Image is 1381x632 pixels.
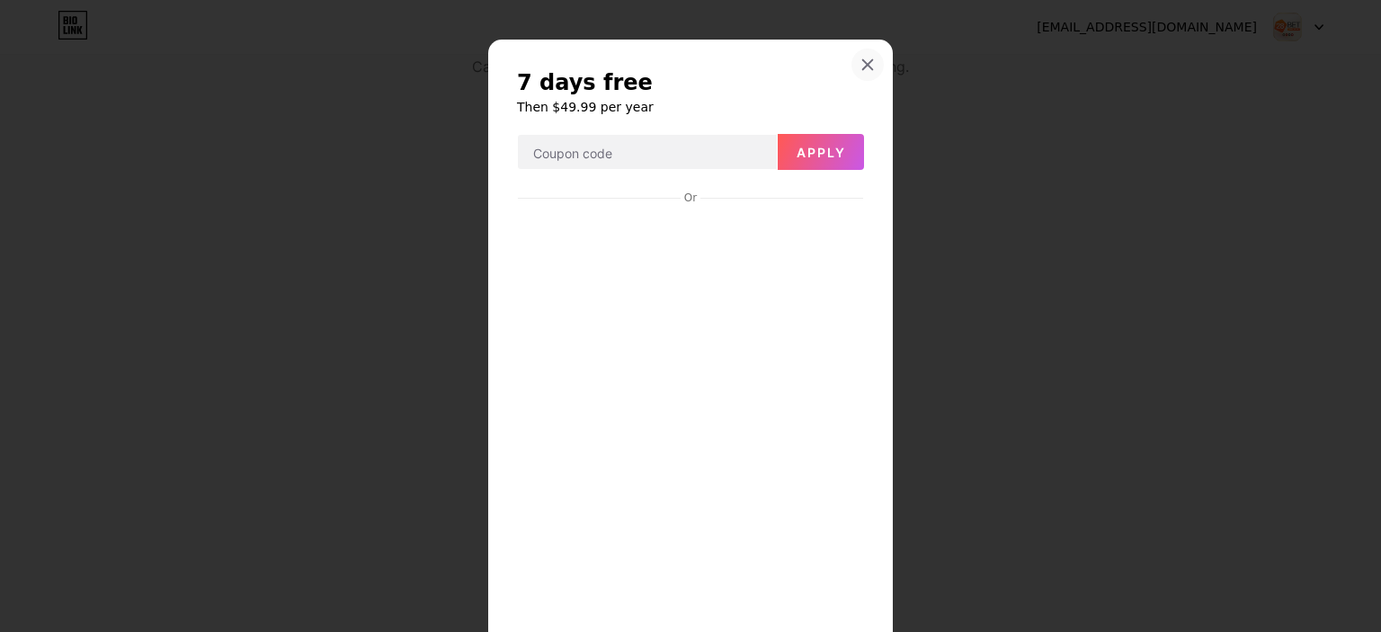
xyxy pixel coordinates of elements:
input: Coupon code [518,135,777,171]
button: Apply [778,134,864,170]
span: Apply [797,145,846,160]
div: Or [681,191,700,205]
h6: Then $49.99 per year [517,98,864,116]
span: 7 days free [517,68,653,97]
